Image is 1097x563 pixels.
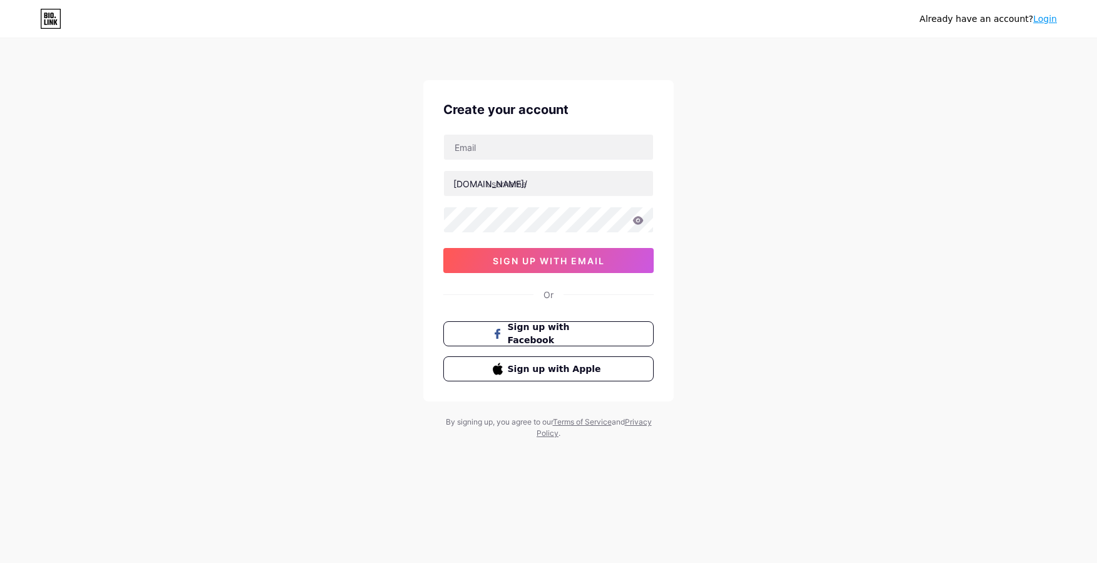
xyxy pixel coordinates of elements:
[442,416,655,439] div: By signing up, you agree to our and .
[443,100,654,119] div: Create your account
[453,177,527,190] div: [DOMAIN_NAME]/
[508,321,605,347] span: Sign up with Facebook
[920,13,1057,26] div: Already have an account?
[553,417,612,426] a: Terms of Service
[444,171,653,196] input: username
[444,135,653,160] input: Email
[543,288,554,301] div: Or
[493,256,605,266] span: sign up with email
[508,363,605,376] span: Sign up with Apple
[443,321,654,346] button: Sign up with Facebook
[443,248,654,273] button: sign up with email
[443,356,654,381] button: Sign up with Apple
[1033,14,1057,24] a: Login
